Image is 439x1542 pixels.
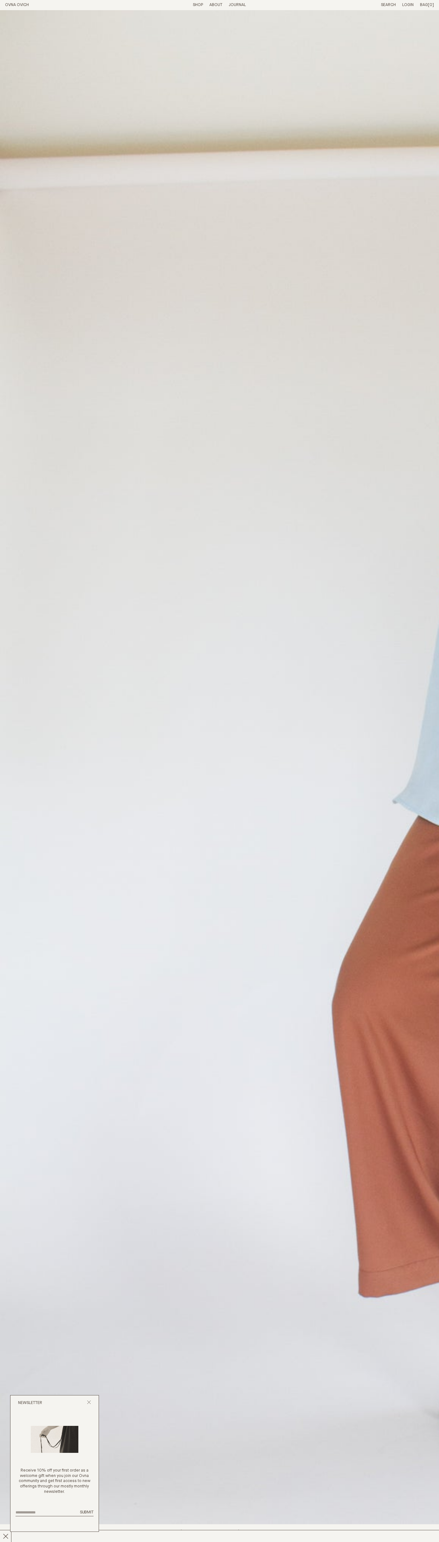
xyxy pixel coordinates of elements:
[381,3,396,7] a: Search
[209,3,222,8] summary: About
[87,1400,91,1406] button: Close popup
[402,3,414,7] a: Login
[16,1468,94,1495] p: Receive 10% off your first order as a welcome gift when you join our Ovna community and get first...
[18,1400,42,1406] h2: Newsletter
[5,1529,108,1539] h2: Painter Pant
[5,3,29,7] a: Home
[80,1510,94,1515] button: Submit
[428,3,434,7] span: [0]
[420,3,428,7] span: Bag
[193,3,203,7] a: Shop
[237,1530,253,1534] span: $175.00
[80,1510,94,1514] span: Submit
[229,3,246,7] a: Journal
[180,1530,197,1534] span: $340.00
